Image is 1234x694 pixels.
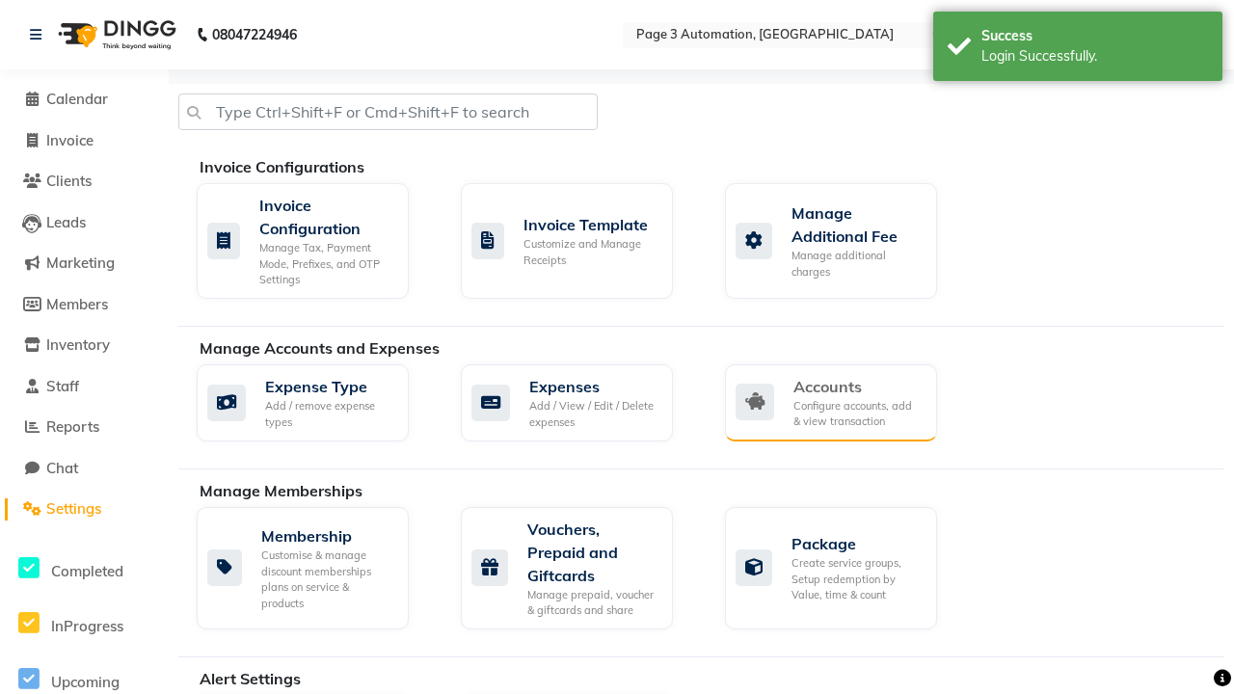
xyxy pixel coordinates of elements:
div: Expenses [529,375,657,398]
a: Chat [5,458,164,480]
span: Chat [46,459,78,477]
b: 08047224946 [212,8,297,62]
span: Settings [46,499,101,518]
span: Staff [46,377,79,395]
a: Invoice ConfigurationManage Tax, Payment Mode, Prefixes, and OTP Settings [197,183,432,299]
a: AccountsConfigure accounts, add & view transaction [725,364,960,441]
span: Inventory [46,335,110,354]
div: Login Successfully. [981,46,1208,67]
a: Reports [5,416,164,439]
div: Add / remove expense types [265,398,393,430]
a: Settings [5,498,164,520]
a: Leads [5,212,164,234]
img: logo [49,8,181,62]
div: Invoice Configuration [259,194,393,240]
span: Invoice [46,131,94,149]
div: Customize and Manage Receipts [523,236,657,268]
div: Membership [261,524,393,547]
a: Clients [5,171,164,193]
span: Completed [51,562,123,580]
a: Marketing [5,253,164,275]
span: InProgress [51,617,123,635]
span: Calendar [46,90,108,108]
a: MembershipCustomise & manage discount memberships plans on service & products [197,507,432,629]
span: Reports [46,417,99,436]
span: Clients [46,172,92,190]
a: Manage Additional FeeManage additional charges [725,183,960,299]
div: Customise & manage discount memberships plans on service & products [261,547,393,611]
div: Configure accounts, add & view transaction [793,398,922,430]
span: Upcoming [51,673,120,691]
div: Add / View / Edit / Delete expenses [529,398,657,430]
a: Vouchers, Prepaid and GiftcardsManage prepaid, voucher & giftcards and share [461,507,696,629]
div: Manage prepaid, voucher & giftcards and share [527,587,657,619]
a: Expense TypeAdd / remove expense types [197,364,432,441]
div: Vouchers, Prepaid and Giftcards [527,518,657,587]
div: Success [981,26,1208,46]
a: PackageCreate service groups, Setup redemption by Value, time & count [725,507,960,629]
a: ExpensesAdd / View / Edit / Delete expenses [461,364,696,441]
div: Manage Additional Fee [791,201,922,248]
a: Invoice [5,130,164,152]
span: Leads [46,213,86,231]
a: Staff [5,376,164,398]
div: Manage additional charges [791,248,922,280]
a: Members [5,294,164,316]
a: Invoice TemplateCustomize and Manage Receipts [461,183,696,299]
a: Calendar [5,89,164,111]
div: Invoice Template [523,213,657,236]
span: Marketing [46,254,115,272]
div: Manage Tax, Payment Mode, Prefixes, and OTP Settings [259,240,393,288]
div: Expense Type [265,375,393,398]
span: Members [46,295,108,313]
a: Inventory [5,334,164,357]
div: Create service groups, Setup redemption by Value, time & count [791,555,922,603]
div: Accounts [793,375,922,398]
input: Type Ctrl+Shift+F or Cmd+Shift+F to search [178,93,598,130]
div: Package [791,532,922,555]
